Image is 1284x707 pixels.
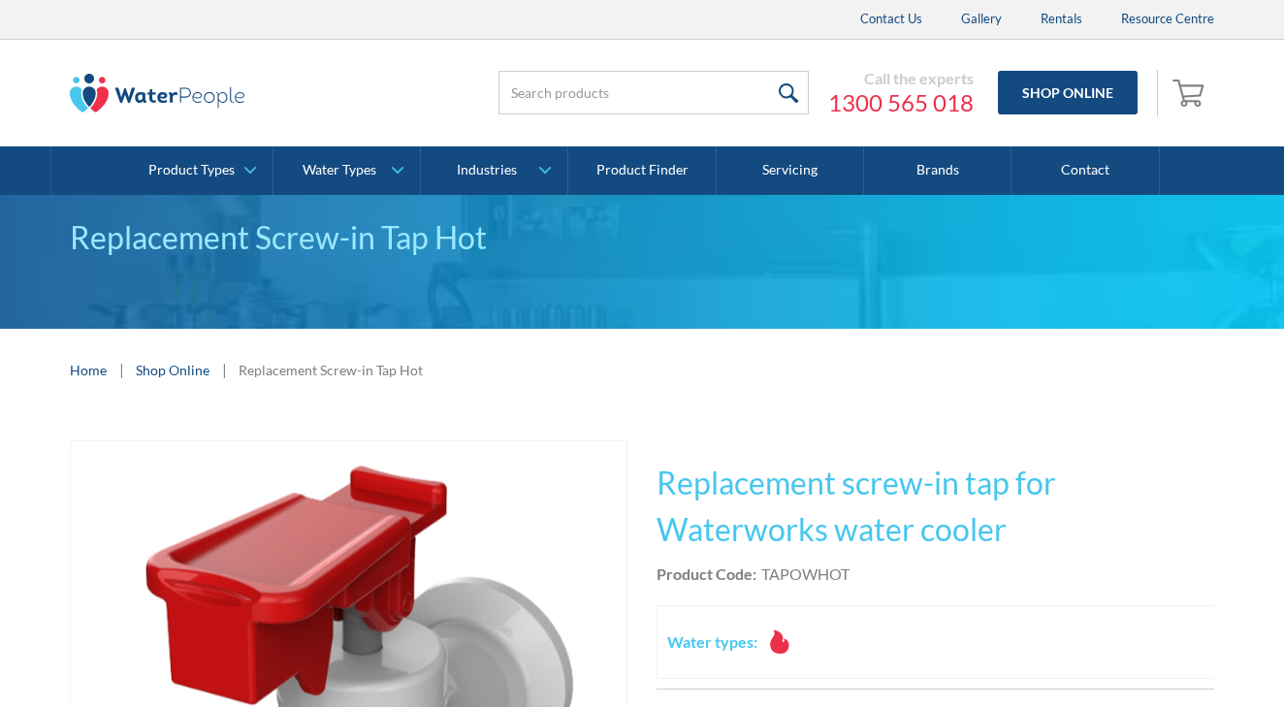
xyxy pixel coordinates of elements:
a: Home [70,360,107,380]
a: Water Types [273,146,420,195]
a: 1300 565 018 [828,88,974,117]
a: Servicing [717,146,864,195]
a: Contact [1011,146,1159,195]
a: Product Finder [568,146,716,195]
div: Water Types [303,162,376,178]
div: | [116,358,126,381]
div: | [219,358,229,381]
a: Shop Online [998,71,1138,114]
input: Search products [498,71,809,114]
div: TAPOWHOT [761,562,850,586]
img: shopping cart [1172,77,1209,108]
div: Replacement Screw-in Tap Hot [239,360,423,380]
div: Product Types [148,162,235,178]
div: Replacement Screw-in Tap Hot [70,214,1214,261]
img: The Water People [70,74,244,112]
h2: Water types: [667,630,757,654]
a: Shop Online [136,360,209,380]
strong: Product Code: [657,564,756,583]
div: Industries [457,162,517,178]
a: Product Types [125,146,272,195]
h1: Replacement screw-in tap for Waterworks water cooler [657,460,1214,553]
a: Industries [421,146,567,195]
a: Open cart [1168,70,1214,116]
a: Brands [864,146,1011,195]
div: Call the experts [828,69,974,88]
